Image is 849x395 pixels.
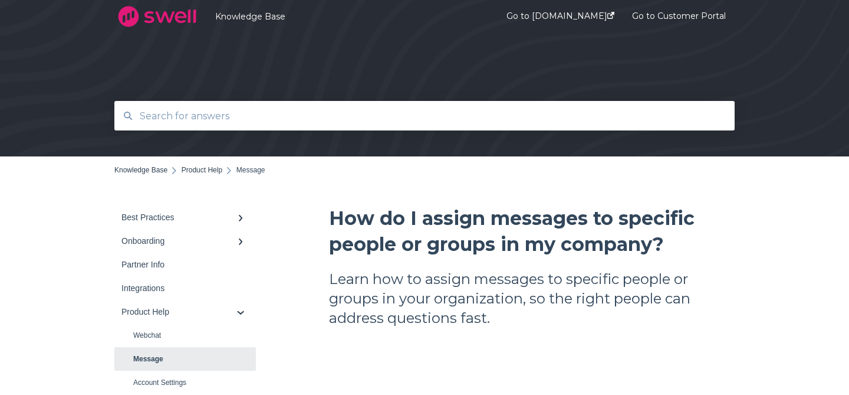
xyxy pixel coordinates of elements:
[114,324,256,347] a: Webchat
[121,236,237,246] div: Onboarding
[121,307,237,316] div: Product Help
[133,103,717,129] input: Search for answers
[114,229,256,253] a: Onboarding
[114,2,200,31] img: company logo
[114,300,256,324] a: Product Help
[329,269,735,328] h2: Learn how to assign messages to specific people or groups in your organization, so the right peop...
[121,213,237,222] div: Best Practices
[121,260,237,269] div: Partner Info
[121,283,237,293] div: Integrations
[114,253,256,276] a: Partner Info
[114,276,256,300] a: Integrations
[329,207,695,256] span: How do I assign messages to specific people or groups in my company?
[215,11,471,22] a: Knowledge Base
[114,166,167,174] a: Knowledge Base
[114,347,256,371] a: Message
[182,166,222,174] a: Product Help
[114,205,256,229] a: Best Practices
[114,371,256,394] a: Account Settings
[236,166,265,174] span: Message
